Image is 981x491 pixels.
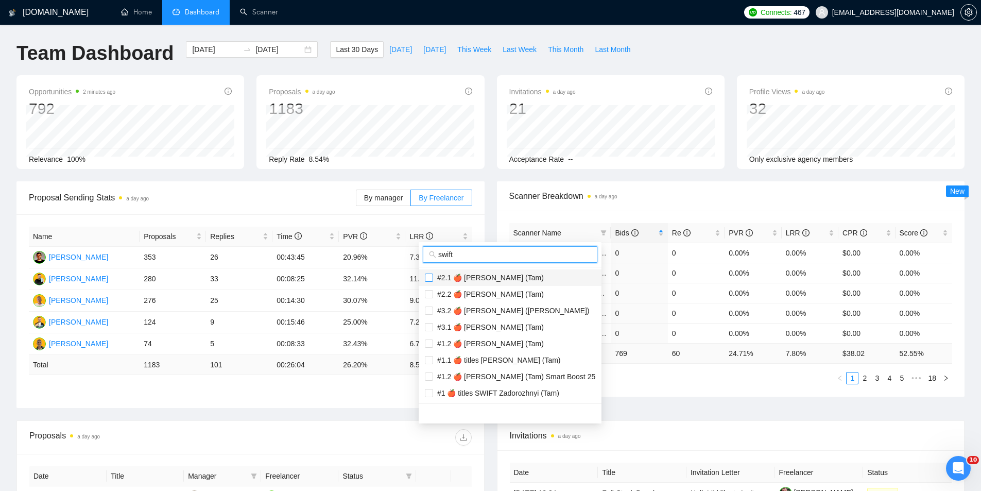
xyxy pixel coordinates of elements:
button: Last Week [497,41,542,58]
td: 0 [668,243,725,263]
time: a day ago [77,434,100,439]
td: 33 [206,268,272,290]
td: 7.37% [405,247,472,268]
h1: Team Dashboard [16,41,174,65]
td: 9 [206,312,272,333]
div: 32 [749,99,825,118]
span: Replies [210,231,261,242]
span: left [837,375,843,381]
td: 00:08:33 [272,333,339,355]
span: [DATE] [423,44,446,55]
a: 4 [884,373,895,384]
a: setting [960,8,977,16]
td: 7.26% [405,312,472,333]
span: Proposals [269,86,335,98]
a: 3 [871,373,883,384]
div: 792 [29,99,115,118]
a: 18 [925,373,939,384]
span: dashboard [173,8,180,15]
li: Next Page [940,372,952,384]
td: Total [29,355,140,375]
td: 0 [668,263,725,283]
th: Invitation Letter [686,463,775,483]
td: 00:15:46 [272,312,339,333]
td: 32.14% [339,268,405,290]
a: VK[PERSON_NAME] [33,317,108,326]
input: Start date [192,44,239,55]
td: 24.71 % [725,343,781,363]
span: Scanner Name [513,229,561,237]
span: This Month [548,44,583,55]
span: info-circle [945,88,952,95]
button: [DATE] [418,41,452,58]
th: Replies [206,227,272,247]
td: 0 [611,283,667,303]
span: ••• [908,372,924,384]
div: [PERSON_NAME] [49,338,108,349]
span: [DATE] [389,44,412,55]
span: info-circle [295,232,302,240]
input: End date [255,44,302,55]
td: 0.00% [725,323,781,343]
span: #1.2 🍎 [PERSON_NAME] (Tam) Smart Boost 25 [433,373,595,381]
td: 8.54 % [405,355,472,375]
span: #3.1 🍎 [PERSON_NAME] (Tam) [433,323,544,331]
li: 1 [846,372,858,384]
span: Opportunities [29,86,115,98]
button: Last 30 Days [330,41,384,58]
th: Name [29,227,140,247]
span: info-circle [746,229,753,236]
td: 0.00% [896,243,952,263]
span: filter [406,473,412,479]
td: 0 [611,303,667,323]
span: Last 30 Days [336,44,378,55]
span: Reply Rate [269,155,304,163]
button: This Month [542,41,589,58]
th: Freelancer [261,466,338,486]
a: 2 [859,373,870,384]
button: This Week [452,41,497,58]
span: #1.2 🍎 [PERSON_NAME] (Tam) [433,340,544,348]
th: Date [510,463,598,483]
td: 25 [206,290,272,312]
a: AV[PERSON_NAME] [33,339,108,347]
span: PVR [343,232,367,241]
span: CPR [842,229,867,237]
td: 0.00% [782,243,838,263]
td: $0.00 [838,303,895,323]
span: 8.54% [309,155,330,163]
td: 26.20 % [339,355,405,375]
span: info-circle [860,229,867,236]
td: 30.07% [339,290,405,312]
span: user [818,9,825,16]
span: Status [342,470,401,482]
span: Scanner Breakdown [509,190,953,202]
span: #1.1 🍎 titles [PERSON_NAME] (Tam) [433,356,561,364]
td: $0.00 [838,323,895,343]
td: 0 [611,263,667,283]
td: $ 38.02 [838,343,895,363]
span: info-circle [920,229,927,236]
td: 0.00% [782,303,838,323]
li: 5 [896,372,908,384]
li: 4 [883,372,896,384]
div: 21 [509,99,576,118]
span: Manager [188,470,247,482]
img: AV [33,337,46,350]
td: 0 [668,283,725,303]
li: 2 [858,372,871,384]
span: New [950,187,965,195]
td: 0.00% [725,243,781,263]
time: a day ago [802,89,824,95]
time: a day ago [313,89,335,95]
span: Last Week [503,44,537,55]
div: 1183 [269,99,335,118]
span: Time [277,232,301,241]
button: [DATE] [384,41,418,58]
li: Previous Page [834,372,846,384]
span: info-circle [683,229,691,236]
span: -- [568,155,573,163]
img: VK [33,316,46,329]
span: By manager [364,194,403,202]
span: Bids [615,229,638,237]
